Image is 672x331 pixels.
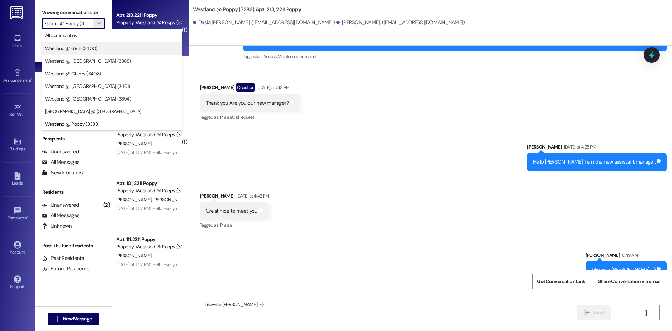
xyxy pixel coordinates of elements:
[3,170,31,189] a: Leads
[116,196,153,203] span: [PERSON_NAME]
[3,101,31,120] a: Site Visit •
[45,32,77,39] span: All communities
[236,83,255,92] div: Question
[45,95,131,102] span: Westland @ [GEOGRAPHIC_DATA] (3394)
[116,19,181,26] div: Property: Westland @ Poppy (3383)
[35,40,112,47] div: Prospects + Residents
[562,143,596,151] div: [DATE] at 4:25 PM
[278,54,317,60] span: Maintenance request
[586,251,667,261] div: [PERSON_NAME]
[234,192,269,200] div: [DATE] at 4:42 PM
[97,21,101,26] i: 
[243,51,667,62] div: Tagged as:
[593,309,604,316] span: Send
[643,310,649,316] i: 
[116,140,151,147] span: [PERSON_NAME]
[591,266,656,274] div: Likewise [PERSON_NAME] :-)
[10,6,24,19] img: ResiDesk Logo
[45,83,130,90] span: Westland @ [GEOGRAPHIC_DATA] (3401)
[116,205,660,212] div: [DATE] at 1:57 PM: Hello Everyone, If you have a key to the common area gate (front and back of b...
[116,149,660,156] div: [DATE] at 1:57 PM: Hello Everyone, If you have a key to the common area gate (front and back of b...
[206,207,258,215] div: Great nice to meet you
[42,212,79,219] div: All Messages
[42,255,84,262] div: Past Residents
[584,310,590,316] i: 
[527,143,667,153] div: [PERSON_NAME]
[598,278,660,285] span: Share Conversation via email
[42,169,83,177] div: New Inbounds
[101,200,112,211] div: (2)
[537,278,585,285] span: Get Conversation Link
[116,28,153,35] span: [PERSON_NAME]
[3,205,31,223] a: Templates •
[35,135,112,143] div: Prospects
[63,315,92,323] span: New Message
[116,261,660,268] div: [DATE] at 1:57 PM: Hello Everyone, If you have a key to the common area gate (front and back of b...
[45,70,101,77] span: Westland @ Cherry (3403)
[3,273,31,292] a: Support
[45,18,93,29] input: All communities
[45,108,141,115] span: [GEOGRAPHIC_DATA] @ [GEOGRAPHIC_DATA]
[45,57,131,64] span: Westland @ [GEOGRAPHIC_DATA] (3388)
[42,159,79,166] div: All Messages
[200,83,300,94] div: [PERSON_NAME]
[42,201,79,209] div: Unanswered
[206,99,289,107] div: Thank you Are you our new manager?
[116,243,181,250] div: Property: Westland @ Poppy (3383)
[200,220,269,230] div: Tagged as:
[232,114,254,120] span: Call request
[116,253,151,259] span: [PERSON_NAME]
[532,274,590,289] button: Get Conversation Link
[27,214,28,219] span: •
[48,313,99,325] button: New Message
[594,274,665,289] button: Share Conversation via email
[577,305,611,320] button: Send
[116,131,181,138] div: Property: Westland @ Poppy (3383)
[193,6,301,13] b: Westland @ Poppy (3383): Apt. 213, 2211 Poppy
[116,12,181,19] div: Apt. 213, 2211 Poppy
[336,19,465,26] div: [PERSON_NAME]. ([EMAIL_ADDRESS][DOMAIN_NAME])
[45,45,97,52] span: Westland @ 69th (3400)
[620,251,638,259] div: 8:49 AM
[42,265,89,273] div: Future Residents
[220,222,232,228] span: Praise
[263,54,278,60] span: Access ,
[3,32,31,51] a: Inbox
[55,316,60,322] i: 
[116,236,181,243] div: Apt. 111, 2211 Poppy
[220,114,232,120] span: Praise ,
[3,136,31,154] a: Buildings
[45,120,99,127] span: Westland @ Poppy (3383)
[42,7,105,18] label: Viewing conversations for
[25,111,26,116] span: •
[153,28,188,35] span: [PERSON_NAME]
[31,77,32,82] span: •
[153,196,188,203] span: [PERSON_NAME]
[116,180,181,187] div: Apt. 101, 2211 Poppy
[35,242,112,249] div: Past + Future Residents
[42,222,72,230] div: Unknown
[257,84,289,91] div: [DATE] at 2:13 PM
[200,112,300,122] div: Tagged as:
[42,148,79,156] div: Unanswered
[116,187,181,194] div: Property: Westland @ Poppy (3383)
[35,188,112,196] div: Residents
[3,239,31,258] a: Account
[533,158,656,166] div: Hello [PERSON_NAME], I am the new assistant manager.
[193,19,335,26] div: Dasia [PERSON_NAME]. ([EMAIL_ADDRESS][DOMAIN_NAME])
[200,192,269,202] div: [PERSON_NAME]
